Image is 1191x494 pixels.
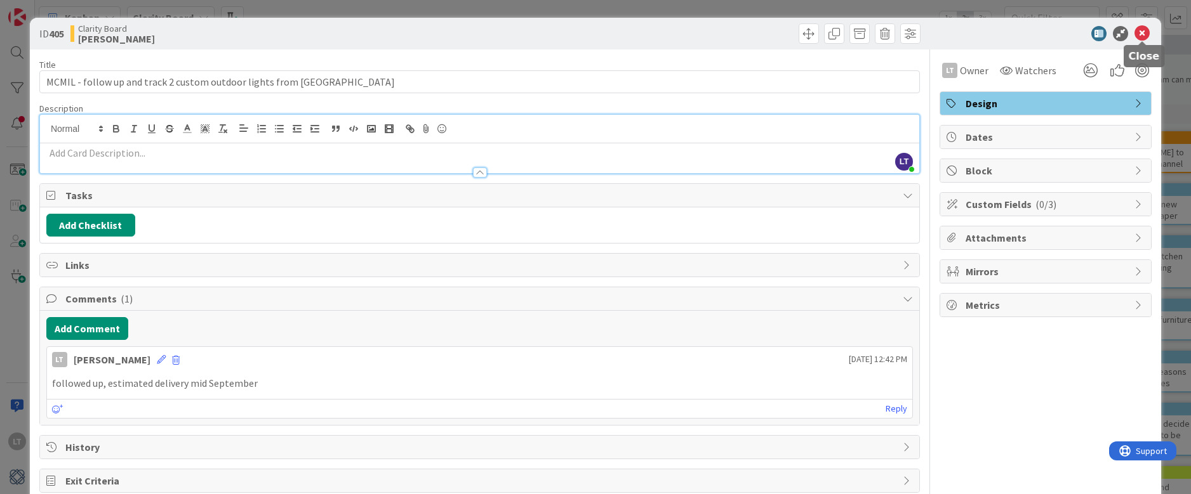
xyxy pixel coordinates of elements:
input: type card name here... [39,70,920,93]
span: [DATE] 12:42 PM [849,353,907,366]
span: Design [966,96,1128,111]
span: Custom Fields [966,197,1128,212]
button: Add Checklist [46,214,135,237]
span: Links [65,257,896,273]
span: Attachments [966,230,1128,245]
b: [PERSON_NAME] [78,34,155,44]
span: Clarity Board [78,23,155,34]
span: Support [27,2,58,17]
span: Dates [966,129,1128,145]
span: ( 1 ) [121,292,133,305]
span: History [65,439,896,455]
span: Watchers [1015,63,1056,78]
span: Description [39,103,83,114]
span: Mirrors [966,264,1128,279]
div: LT [52,352,67,367]
button: Add Comment [46,317,128,340]
span: ID [39,26,64,41]
span: Comments [65,291,896,306]
a: Reply [886,401,907,417]
b: 405 [49,27,64,40]
span: Exit Criteria [65,473,896,488]
h5: Close [1129,50,1160,62]
span: Block [966,163,1128,178]
span: ( 0/3 ) [1035,198,1056,211]
span: LT [895,153,913,171]
span: Tasks [65,188,896,203]
span: Metrics [966,297,1128,313]
label: Title [39,59,56,70]
span: Owner [960,63,988,78]
div: [PERSON_NAME] [74,352,150,367]
p: followed up, estimated delivery mid September [52,376,907,391]
div: LT [942,63,957,78]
